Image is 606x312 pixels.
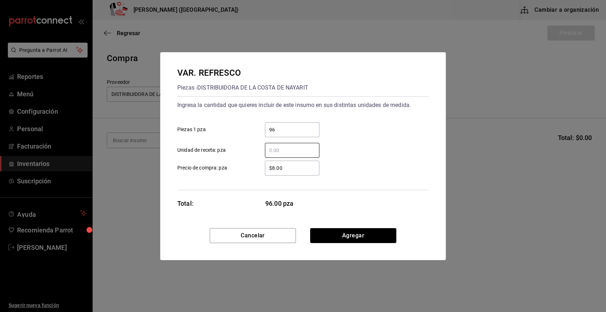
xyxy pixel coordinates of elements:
[177,99,429,111] div: Ingresa la cantidad que quieres incluir de este insumo en sus distintas unidades de medida.
[177,82,308,93] div: Piezas - DISTRIBUIDORA DE LA COSTA DE NAYARIT
[177,66,308,79] div: VAR. REFRESCO
[265,199,320,208] span: 96.00 pza
[177,199,194,208] div: Total:
[177,146,226,154] span: Unidad de receta: pza
[177,126,206,133] span: Piezas 1 pza
[265,164,319,172] input: Precio de compra: pza
[310,228,396,243] button: Agregar
[177,164,227,172] span: Precio de compra: pza
[210,228,296,243] button: Cancelar
[265,125,319,134] input: Piezas 1 pza
[265,146,319,155] input: Unidad de receta: pza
